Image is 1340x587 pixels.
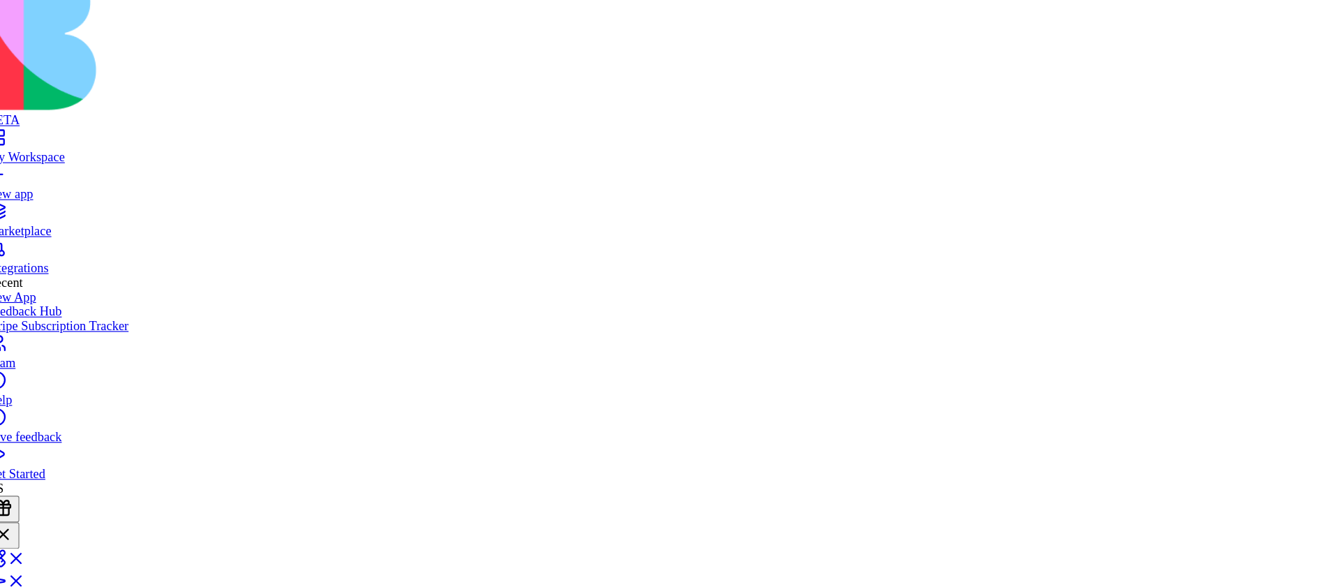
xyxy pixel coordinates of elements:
div: Marketplace [6,232,1334,244]
a: Help [6,366,1334,391]
div: Help [6,378,1334,391]
div: Give feedback [6,410,1334,423]
div: New app [6,200,1334,212]
div: BETA [6,135,1334,148]
a: BETA [6,123,1334,148]
a: Stripe Subscription Tracker [6,314,1334,327]
a: Integrations [6,251,1334,276]
div: Get Started [6,443,1334,455]
a: Give feedback [6,398,1334,423]
span: Stripe Subscription Tracker [6,572,128,584]
span: Recent [6,276,36,288]
a: New app [6,187,1334,212]
a: Get Started [6,430,1334,455]
a: New App [6,289,1334,302]
img: logo [6,6,567,133]
div: Integrations [6,264,1334,276]
span: GS [6,455,20,467]
a: Marketplace [6,219,1334,244]
a: Feedback Hub [6,302,1334,314]
div: Team [6,346,1334,359]
div: My Workspace [6,168,1334,180]
a: Team [6,334,1334,359]
a: My Workspace [6,155,1334,180]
